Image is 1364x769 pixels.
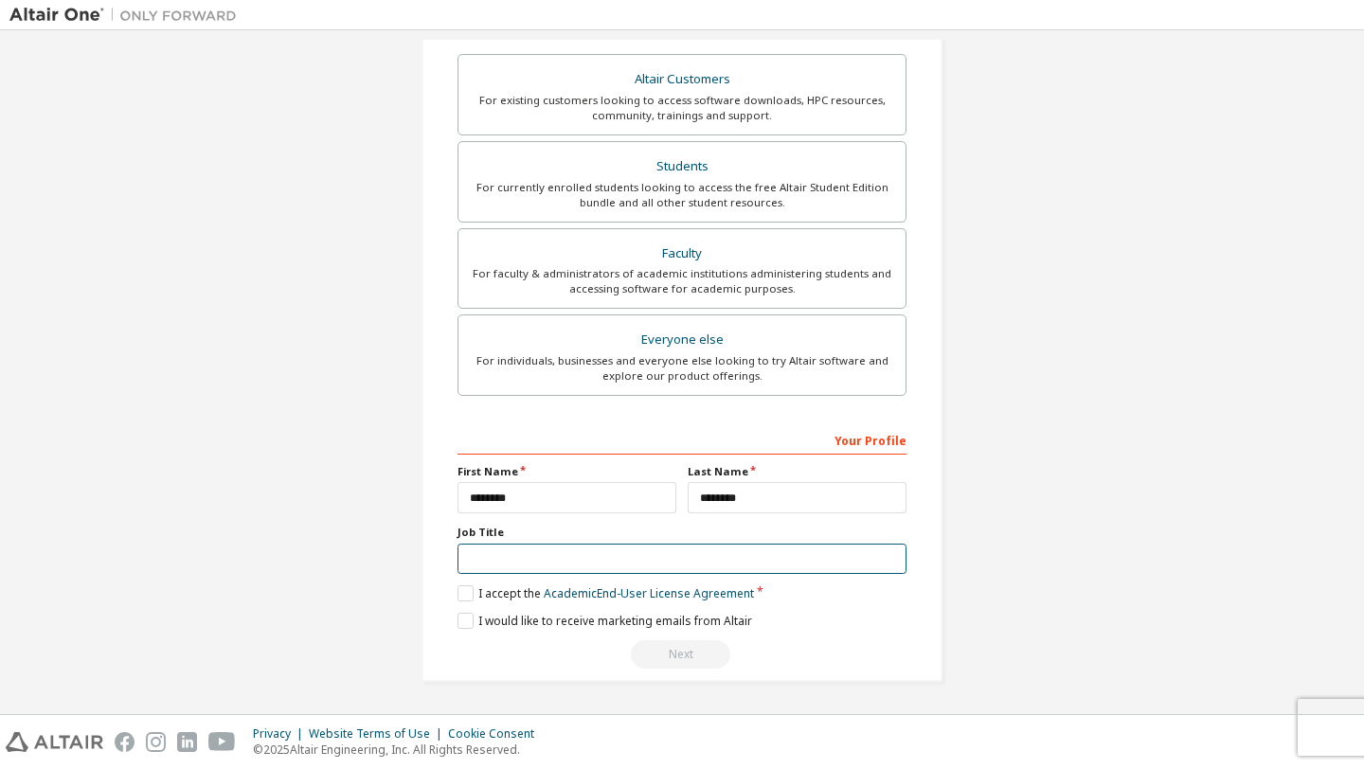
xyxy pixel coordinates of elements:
[458,585,754,601] label: I accept the
[448,726,546,742] div: Cookie Consent
[458,424,906,455] div: Your Profile
[458,525,906,540] label: Job Title
[253,742,546,758] p: © 2025 Altair Engineering, Inc. All Rights Reserved.
[470,327,894,353] div: Everyone else
[470,153,894,180] div: Students
[470,353,894,384] div: For individuals, businesses and everyone else looking to try Altair software and explore our prod...
[470,241,894,267] div: Faculty
[688,464,906,479] label: Last Name
[115,732,135,752] img: facebook.svg
[458,640,906,669] div: Read and acccept EULA to continue
[470,93,894,123] div: For existing customers looking to access software downloads, HPC resources, community, trainings ...
[309,726,448,742] div: Website Terms of Use
[208,732,236,752] img: youtube.svg
[458,464,676,479] label: First Name
[6,732,103,752] img: altair_logo.svg
[177,732,197,752] img: linkedin.svg
[470,180,894,210] div: For currently enrolled students looking to access the free Altair Student Edition bundle and all ...
[470,266,894,296] div: For faculty & administrators of academic institutions administering students and accessing softwa...
[544,585,754,601] a: Academic End-User License Agreement
[146,732,166,752] img: instagram.svg
[458,613,752,629] label: I would like to receive marketing emails from Altair
[9,6,246,25] img: Altair One
[470,66,894,93] div: Altair Customers
[253,726,309,742] div: Privacy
